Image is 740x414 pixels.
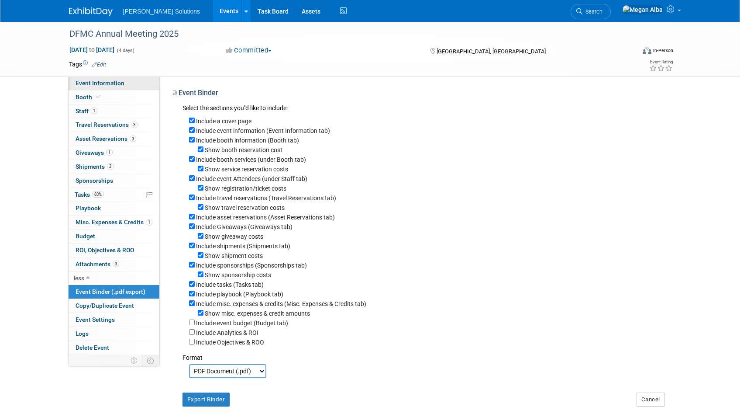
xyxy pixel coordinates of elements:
[146,219,152,226] span: 1
[76,330,89,337] span: Logs
[76,149,113,156] span: Giveaways
[196,329,258,336] label: Include Analytics & ROI
[131,122,138,128] span: 3
[196,156,306,163] label: Include booth services (under Booth tab)
[205,252,263,259] label: Show shipment costs
[116,48,134,53] span: (4 days)
[653,47,673,54] div: In-Person
[69,118,159,132] a: Travel Reservations3
[205,310,310,317] label: Show misc. expenses & credit amounts
[92,62,106,68] a: Edit
[437,48,546,55] span: [GEOGRAPHIC_DATA], [GEOGRAPHIC_DATA]
[69,327,159,341] a: Logs
[582,8,602,15] span: Search
[182,347,665,362] div: Format
[69,146,159,160] a: Giveaways1
[182,104,665,114] div: Select the sections you''d like to include:
[107,163,114,170] span: 2
[69,202,159,215] a: Playbook
[196,291,283,298] label: Include playbook (Playbook tab)
[584,45,674,59] div: Event Format
[69,271,159,285] a: less
[196,118,251,125] label: Include a cover page
[66,26,622,42] div: DFMC Annual Meeting 2025
[196,223,293,230] label: Include Giveaways (Giveaways tab)
[76,94,102,101] span: Booth
[69,60,106,69] td: Tags
[76,163,114,170] span: Shipments
[76,177,113,184] span: Sponsorships
[196,320,288,327] label: Include event budget (Budget tab)
[205,166,288,173] label: Show service reservation costs
[196,137,299,144] label: Include booth information (Booth tab)
[76,233,95,240] span: Budget
[196,262,307,269] label: Include sponsorships (Sponsorships tab)
[69,77,159,90] a: Event Information
[106,149,113,156] span: 1
[76,316,115,323] span: Event Settings
[76,205,101,212] span: Playbook
[113,261,119,267] span: 3
[123,8,200,15] span: [PERSON_NAME] Solutions
[173,88,665,101] div: Event Binder
[69,285,159,299] a: Event Binder (.pdf export)
[69,299,159,313] a: Copy/Duplicate Event
[205,185,286,192] label: Show registration/ticket costs
[196,300,366,307] label: Include misc. expenses & credits (Misc. Expenses & Credits tab)
[127,355,142,366] td: Personalize Event Tab Strip
[637,393,665,407] button: Cancel
[76,135,136,142] span: Asset Reservations
[223,46,275,55] button: Committed
[76,288,145,295] span: Event Binder (.pdf export)
[96,94,100,99] i: Booth reservation complete
[76,108,97,115] span: Staff
[69,46,115,54] span: [DATE] [DATE]
[69,90,159,104] a: Booth
[182,393,230,407] button: Export Binder
[196,243,290,250] label: Include shipments (Shipments tab)
[141,355,159,366] td: Toggle Event Tabs
[69,188,159,202] a: Tasks83%
[571,4,611,19] a: Search
[205,146,282,153] label: Show booth reservation cost
[196,175,307,182] label: Include event Attendees (under Staff tab)
[69,104,159,118] a: Staff1
[205,271,271,278] label: Show sponsorship costs
[69,230,159,243] a: Budget
[76,121,138,128] span: Travel Reservations
[205,233,263,240] label: Show giveaway costs
[196,127,330,134] label: Include event information (Event Information tab)
[69,216,159,229] a: Misc. Expenses & Credits1
[91,108,97,114] span: 1
[74,275,84,282] span: less
[69,341,159,355] a: Delete Event
[69,174,159,188] a: Sponsorships
[76,247,134,254] span: ROI, Objectives & ROO
[69,257,159,271] a: Attachments3
[196,195,336,202] label: Include travel reservations (Travel Reservations tab)
[69,244,159,257] a: ROI, Objectives & ROO
[69,160,159,174] a: Shipments2
[196,214,335,221] label: Include asset reservations (Asset Reservations tab)
[130,136,136,142] span: 3
[92,191,104,198] span: 83%
[76,219,152,226] span: Misc. Expenses & Credits
[69,7,113,16] img: ExhibitDay
[205,204,285,211] label: Show travel reservation costs
[622,5,663,14] img: Megan Alba
[76,302,134,309] span: Copy/Duplicate Event
[196,281,264,288] label: Include tasks (Tasks tab)
[643,47,651,54] img: Format-Inperson.png
[196,339,264,346] label: Include Objectives & ROO
[76,344,109,351] span: Delete Event
[69,313,159,327] a: Event Settings
[75,191,104,198] span: Tasks
[69,132,159,146] a: Asset Reservations3
[649,60,673,64] div: Event Rating
[88,46,96,53] span: to
[76,80,124,87] span: Event Information
[76,261,119,268] span: Attachments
